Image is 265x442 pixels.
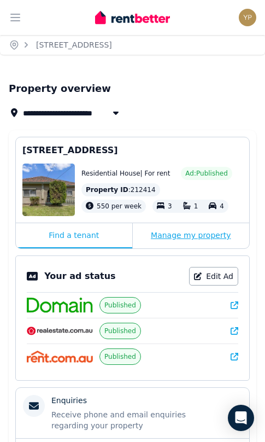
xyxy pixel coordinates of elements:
span: Published [104,301,136,310]
p: Your ad status [44,270,115,283]
p: Receive phone and email enquiries regarding your property [51,409,222,431]
img: RealEstate.com.au [27,327,93,336]
img: Domain.com.au [27,298,93,313]
span: 3 [168,202,172,210]
img: RentBetter [95,9,169,26]
span: Published [104,352,136,361]
div: Find a tenant [16,223,132,248]
a: EnquiriesReceive phone and email enquiries regarding your property [16,388,249,438]
a: Edit Ad [189,267,238,286]
button: Help [219,61,254,74]
img: Rent.com.au [27,351,93,363]
span: Property ID [86,185,128,194]
div: Manage my property [133,223,250,248]
span: [STREET_ADDRESS] [22,144,118,157]
span: Ad: Published [185,169,227,178]
h1: Property overview [9,81,111,96]
span: Residential House | For rent [81,169,170,178]
span: Published [104,327,136,335]
img: Yelena Patishman [239,9,256,26]
p: Enquiries [51,395,87,406]
span: 4 [220,202,224,210]
a: [STREET_ADDRESS] [36,40,112,49]
span: 550 per week [97,202,142,210]
span: 1 [194,202,198,210]
div: : 212414 [81,183,160,196]
div: Open Intercom Messenger [228,405,254,431]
